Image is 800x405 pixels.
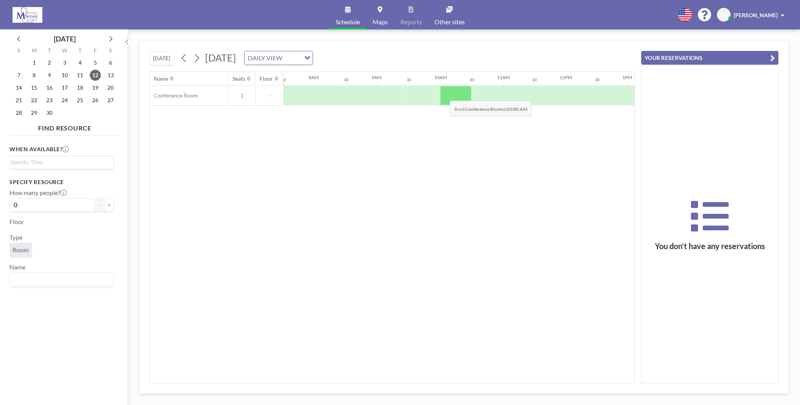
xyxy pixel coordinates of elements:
[57,46,73,56] div: W
[13,82,24,93] span: Sunday, September 14, 2025
[450,101,532,116] span: Book at
[54,33,76,44] div: [DATE]
[9,233,22,241] label: Type
[59,57,70,68] span: Wednesday, September 3, 2025
[90,57,101,68] span: Friday, September 5, 2025
[29,57,40,68] span: Monday, September 1, 2025
[469,77,474,82] div: 30
[105,57,116,68] span: Saturday, September 6, 2025
[205,52,236,63] span: [DATE]
[75,70,85,81] span: Thursday, September 11, 2025
[373,19,388,25] span: Maps
[595,77,600,82] div: 30
[720,11,728,18] span: AG
[246,53,284,63] span: DAILY VIEW
[622,74,632,80] div: 1PM
[560,74,572,80] div: 12PM
[229,92,255,99] span: 1
[336,19,360,25] span: Schedule
[245,51,313,65] div: Search for option
[44,82,55,93] span: Tuesday, September 16, 2025
[44,70,55,81] span: Tuesday, September 9, 2025
[9,189,67,197] label: How many people?
[10,156,113,168] div: Search for option
[59,70,70,81] span: Wednesday, September 10, 2025
[29,82,40,93] span: Monday, September 15, 2025
[105,82,116,93] span: Saturday, September 20, 2025
[281,77,286,82] div: 30
[29,70,40,81] span: Monday, September 8, 2025
[233,75,245,82] div: Seats
[260,75,273,82] div: Floor
[75,95,85,106] span: Thursday, September 25, 2025
[11,275,109,285] input: Search for option
[642,241,778,251] h3: You don’t have any reservations
[13,70,24,81] span: Sunday, September 7, 2025
[59,82,70,93] span: Wednesday, September 17, 2025
[9,121,120,132] h4: FIND RESOURCE
[59,95,70,106] span: Wednesday, September 24, 2025
[90,95,101,106] span: Friday, September 26, 2025
[13,107,24,118] span: Sunday, September 28, 2025
[44,95,55,106] span: Tuesday, September 23, 2025
[9,179,114,186] h3: Specify resource
[10,273,113,286] div: Search for option
[27,46,42,56] div: M
[734,12,778,18] span: [PERSON_NAME]
[72,46,87,56] div: T
[44,107,55,118] span: Tuesday, September 30, 2025
[285,53,300,63] input: Search for option
[103,46,118,56] div: S
[532,77,537,82] div: 30
[13,95,24,106] span: Sunday, September 21, 2025
[9,218,24,226] label: Floor
[11,158,109,166] input: Search for option
[465,106,503,112] b: Conference Room
[435,19,465,25] span: Other sites
[9,263,25,271] label: Name
[87,46,103,56] div: F
[11,46,27,56] div: S
[95,198,104,212] button: -
[400,19,422,25] span: Reports
[13,7,42,23] img: organization-logo
[309,74,319,80] div: 8AM
[507,106,527,112] b: 10:00 AM
[42,46,57,56] div: T
[29,107,40,118] span: Monday, September 29, 2025
[149,51,174,65] button: [DATE]
[154,75,168,82] div: Name
[434,74,447,80] div: 10AM
[104,198,114,212] button: +
[105,95,116,106] span: Saturday, September 27, 2025
[29,95,40,106] span: Monday, September 22, 2025
[407,77,411,82] div: 30
[150,92,198,99] span: Conference Room
[371,74,382,80] div: 9AM
[256,92,283,99] span: -
[75,82,85,93] span: Thursday, September 18, 2025
[90,70,101,81] span: Friday, September 12, 2025
[105,70,116,81] span: Saturday, September 13, 2025
[90,82,101,93] span: Friday, September 19, 2025
[44,57,55,68] span: Tuesday, September 2, 2025
[75,57,85,68] span: Thursday, September 4, 2025
[344,77,349,82] div: 30
[641,51,778,65] button: YOUR RESERVATIONS
[13,246,29,254] span: Room
[497,74,510,80] div: 11AM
